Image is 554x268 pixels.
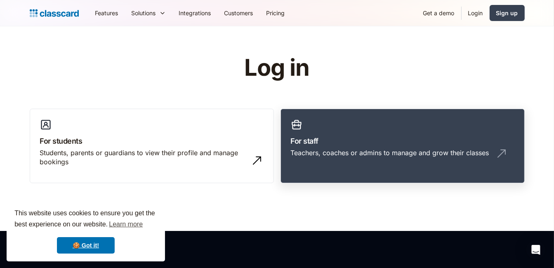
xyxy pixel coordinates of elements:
a: Sign up [490,5,525,21]
div: Teachers, coaches or admins to manage and grow their classes [291,148,489,157]
h1: Log in [146,55,408,81]
div: Sign up [496,9,518,17]
a: Integrations [172,4,218,22]
h3: For students [40,135,264,147]
a: learn more about cookies [108,218,144,231]
a: Get a demo [417,4,461,22]
a: Login [462,4,490,22]
div: Students, parents or guardians to view their profile and manage bookings [40,148,247,167]
a: For studentsStudents, parents or guardians to view their profile and manage bookings [30,109,274,184]
a: dismiss cookie message [57,237,115,254]
div: cookieconsent [7,200,165,261]
span: This website uses cookies to ensure you get the best experience on our website. [14,208,157,231]
a: Customers [218,4,260,22]
a: home [30,7,79,19]
a: Features [89,4,125,22]
div: Solutions [125,4,172,22]
a: For staffTeachers, coaches or admins to manage and grow their classes [281,109,525,184]
h3: For staff [291,135,514,147]
div: Open Intercom Messenger [526,240,546,260]
a: Pricing [260,4,292,22]
div: Solutions [132,9,156,17]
